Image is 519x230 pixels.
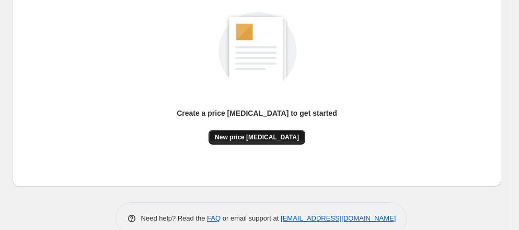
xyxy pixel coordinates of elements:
button: New price [MEDICAL_DATA] [209,130,305,145]
span: New price [MEDICAL_DATA] [215,133,299,141]
span: Need help? Read the [141,214,207,222]
a: [EMAIL_ADDRESS][DOMAIN_NAME] [281,214,396,222]
a: FAQ [207,214,221,222]
p: Create a price [MEDICAL_DATA] to get started [177,108,337,118]
span: or email support at [221,214,281,222]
